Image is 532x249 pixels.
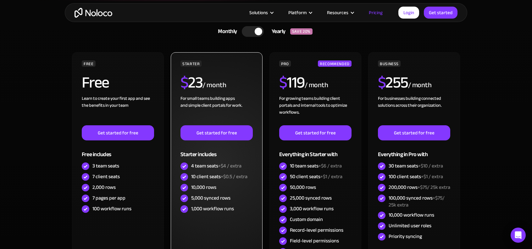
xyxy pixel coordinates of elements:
[191,173,247,180] div: 10 client seats
[82,60,96,67] div: FREE
[191,162,241,169] div: 4 team seats
[280,8,319,17] div: Platform
[279,140,352,161] div: Everything in Starter with
[180,95,253,125] div: For small teams building apps and simple client portals for work. ‍
[180,75,203,90] h2: 23
[361,8,391,17] a: Pricing
[279,95,352,125] div: For growing teams building client portals and internal tools to optimize workflows.
[92,173,120,180] div: 7 client seats
[241,8,280,17] div: Solutions
[92,162,119,169] div: 3 team seats
[389,212,434,218] div: 10,000 workflow runs
[389,162,443,169] div: 30 team seats
[378,75,408,90] h2: 255
[82,125,154,140] a: Get started for free
[191,184,216,191] div: 10,000 rows
[191,205,234,212] div: 1,000 workflow runs
[290,227,343,234] div: Record-level permissions
[421,172,443,181] span: +$1 / extra
[180,140,253,161] div: Starter includes
[389,173,443,180] div: 100 client seats
[279,125,352,140] a: Get started for free
[320,172,342,181] span: +$1 / extra
[221,172,247,181] span: +$0.5 / extra
[378,95,450,125] div: For businesses building connected solutions across their organization. ‍
[290,237,339,244] div: Field-level permissions
[279,68,287,97] span: $
[180,60,202,67] div: STARTER
[418,183,450,192] span: +$75/ 25k extra
[264,27,290,36] div: Yearly
[389,193,445,210] span: +$75/ 25k extra
[290,184,316,191] div: 50,000 rows
[202,80,226,90] div: / month
[180,68,188,97] span: $
[290,195,332,201] div: 25,000 synced rows
[319,8,361,17] div: Resources
[218,161,241,171] span: +$4 / extra
[389,184,450,191] div: 200,000 rows
[92,184,116,191] div: 2,000 rows
[288,8,307,17] div: Platform
[418,161,443,171] span: +$10 / extra
[318,60,352,67] div: RECOMMENDED
[249,8,268,17] div: Solutions
[389,195,450,208] div: 100,000 synced rows
[180,125,253,140] a: Get started for free
[290,28,313,35] div: SAVE 20%
[511,228,526,243] div: Open Intercom Messenger
[290,162,342,169] div: 10 team seats
[82,95,154,125] div: Learn to create your first app and see the benefits in your team ‍
[424,7,457,19] a: Get started
[290,216,323,223] div: Custom domain
[82,75,109,90] h2: Free
[210,27,242,36] div: Monthly
[398,7,419,19] a: Login
[279,60,291,67] div: PRO
[389,233,422,240] div: Priority syncing
[82,140,154,161] div: Free includes
[305,80,328,90] div: / month
[389,222,431,229] div: Unlimited user roles
[279,75,305,90] h2: 119
[378,140,450,161] div: Everything in Pro with
[408,80,432,90] div: / month
[378,60,401,67] div: BUSINESS
[92,195,125,201] div: 7 pages per app
[75,8,112,18] a: home
[92,205,131,212] div: 100 workflow runs
[290,173,342,180] div: 50 client seats
[319,161,342,171] span: +$6 / extra
[378,125,450,140] a: Get started for free
[191,195,230,201] div: 5,000 synced rows
[290,205,334,212] div: 3,000 workflow runs
[327,8,348,17] div: Resources
[378,68,386,97] span: $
